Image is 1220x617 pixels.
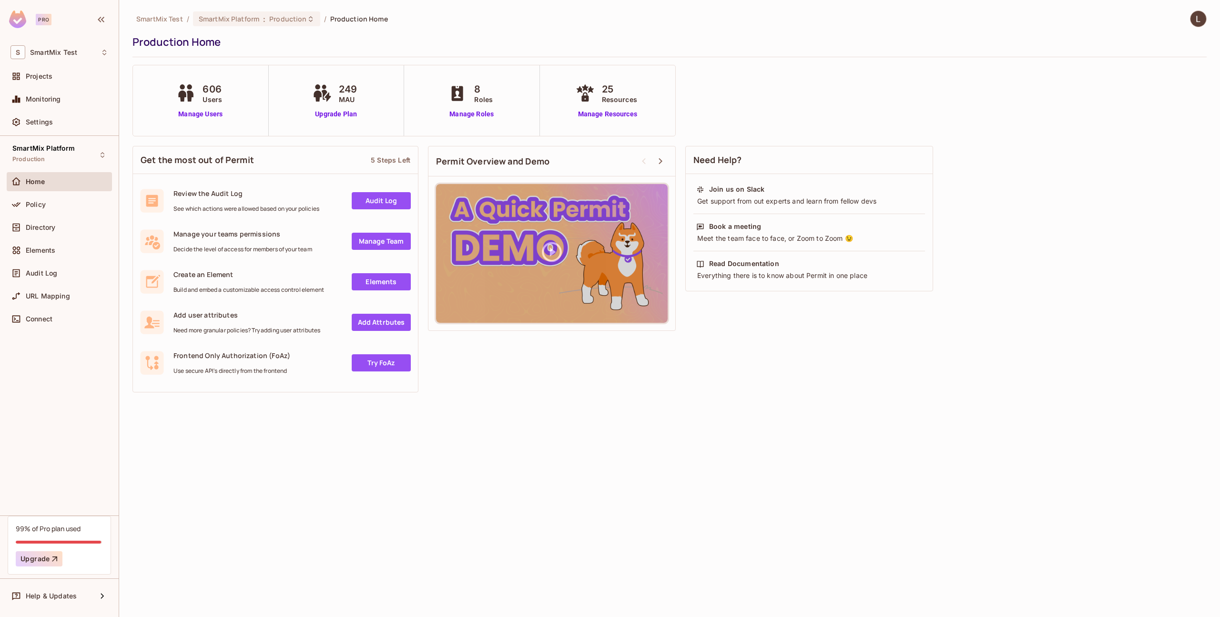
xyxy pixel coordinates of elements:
[446,109,498,119] a: Manage Roles
[352,354,411,371] a: Try FoAz
[26,315,52,323] span: Connect
[173,327,320,334] span: Need more granular policies? Try adding user attributes
[696,196,922,206] div: Get support from out experts and learn from fellow devs
[187,14,189,23] li: /
[203,82,222,96] span: 606
[26,292,70,300] span: URL Mapping
[330,14,388,23] span: Production Home
[310,109,362,119] a: Upgrade Plan
[136,14,183,23] span: the active workspace
[173,310,320,319] span: Add user attributes
[352,314,411,331] a: Add Attrbutes
[12,155,45,163] span: Production
[173,367,290,375] span: Use secure API's directly from the frontend
[371,155,410,165] div: 5 Steps Left
[174,109,227,119] a: Manage Users
[709,259,779,268] div: Read Documentation
[696,234,922,243] div: Meet the team face to face, or Zoom to Zoom 😉
[696,271,922,280] div: Everything there is to know about Permit in one place
[26,247,55,254] span: Elements
[26,72,52,80] span: Projects
[173,286,324,294] span: Build and embed a customizable access control element
[30,49,77,56] span: Workspace: SmartMix Test
[352,273,411,290] a: Elements
[26,592,77,600] span: Help & Updates
[602,94,637,104] span: Resources
[26,201,46,208] span: Policy
[324,14,326,23] li: /
[173,205,319,213] span: See which actions were allowed based on your policies
[474,94,493,104] span: Roles
[269,14,306,23] span: Production
[141,154,254,166] span: Get the most out of Permit
[173,351,290,360] span: Frontend Only Authorization (FoAz)
[352,192,411,209] a: Audit Log
[36,14,51,25] div: Pro
[352,233,411,250] a: Manage Team
[132,35,1202,49] div: Production Home
[693,154,742,166] span: Need Help?
[339,82,357,96] span: 249
[173,246,312,253] span: Decide the level of access for members of your team
[173,270,324,279] span: Create an Element
[9,10,26,28] img: SReyMgAAAABJRU5ErkJggg==
[573,109,642,119] a: Manage Resources
[173,189,319,198] span: Review the Audit Log
[26,95,61,103] span: Monitoring
[16,551,62,566] button: Upgrade
[602,82,637,96] span: 25
[263,15,266,23] span: :
[26,178,45,185] span: Home
[339,94,357,104] span: MAU
[26,269,57,277] span: Audit Log
[474,82,493,96] span: 8
[26,224,55,231] span: Directory
[709,185,764,194] div: Join us on Slack
[203,94,222,104] span: Users
[10,45,25,59] span: S
[26,118,53,126] span: Settings
[199,14,259,23] span: SmartMix Platform
[1190,11,1206,27] img: Lloyd Rowat
[709,222,761,231] div: Book a meeting
[436,155,550,167] span: Permit Overview and Demo
[173,229,312,238] span: Manage your teams permissions
[16,524,81,533] div: 99% of Pro plan used
[12,144,75,152] span: SmartMix Platform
